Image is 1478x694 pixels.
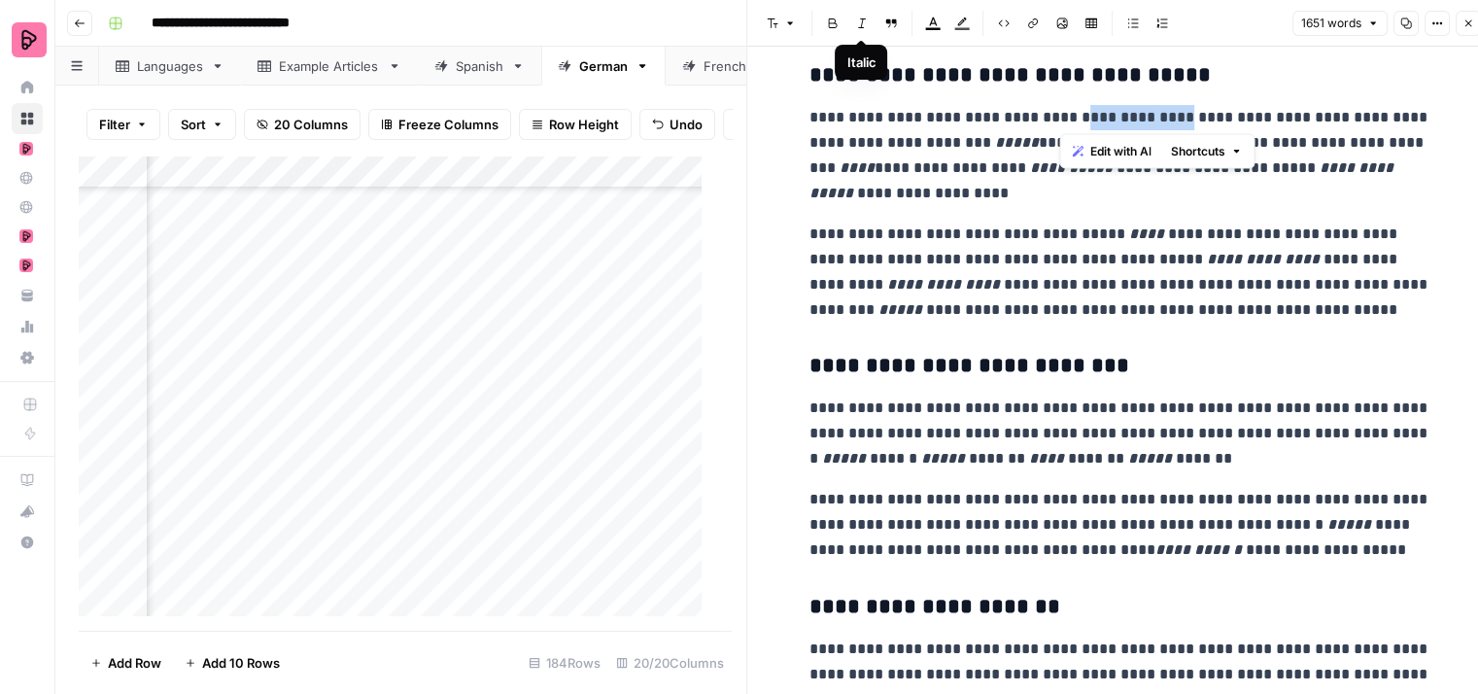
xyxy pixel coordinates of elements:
[181,115,206,134] span: Sort
[670,115,703,134] span: Undo
[549,115,619,134] span: Row Height
[12,22,47,57] img: Preply Logo
[86,109,160,140] button: Filter
[608,647,732,678] div: 20/20 Columns
[1292,11,1388,36] button: 1651 words
[79,647,173,678] button: Add Row
[639,109,715,140] button: Undo
[12,16,43,64] button: Workspace: Preply
[704,56,747,76] div: French
[398,115,498,134] span: Freeze Columns
[12,496,43,527] button: What's new?
[13,497,42,526] div: What's new?
[666,47,785,86] a: French
[241,47,418,86] a: Example Articles
[99,47,241,86] a: Languages
[418,47,541,86] a: Spanish
[99,115,130,134] span: Filter
[173,647,292,678] button: Add 10 Rows
[108,653,161,673] span: Add Row
[1162,139,1250,164] button: Shortcuts
[519,109,632,140] button: Row Height
[19,142,33,156] img: mhz6d65ffplwgtj76gcfkrq5icux
[168,109,236,140] button: Sort
[1301,15,1361,32] span: 1651 words
[12,103,43,134] a: Browse
[368,109,511,140] button: Freeze Columns
[12,311,43,342] a: Usage
[12,72,43,103] a: Home
[521,647,608,678] div: 184 Rows
[456,56,503,76] div: Spanish
[274,115,348,134] span: 20 Columns
[19,259,33,272] img: mhz6d65ffplwgtj76gcfkrq5icux
[244,109,361,140] button: 20 Columns
[202,653,280,673] span: Add 10 Rows
[19,229,33,243] img: mhz6d65ffplwgtj76gcfkrq5icux
[279,56,380,76] div: Example Articles
[1089,143,1151,160] span: Edit with AI
[12,527,43,558] button: Help + Support
[1170,143,1224,160] span: Shortcuts
[579,56,628,76] div: German
[1064,139,1158,164] button: Edit with AI
[12,342,43,373] a: Settings
[137,56,203,76] div: Languages
[12,280,43,311] a: Your Data
[541,47,666,86] a: German
[12,465,43,496] a: AirOps Academy
[846,52,876,72] div: Italic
